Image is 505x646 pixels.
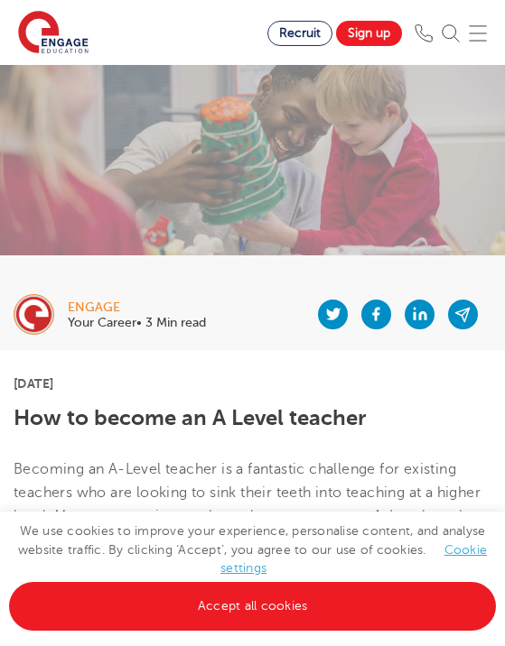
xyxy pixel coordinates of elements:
[279,26,321,40] span: Recruit
[14,377,491,390] p: [DATE]
[469,24,487,42] img: Mobile Menu
[336,21,402,46] a: Sign up
[9,582,496,631] a: Accept all cookies
[14,406,491,429] h1: How to become an A Level teacher
[68,317,206,329] p: Your Career• 3 Min read
[267,21,332,46] a: Recruit
[18,11,89,56] img: Engage Education
[9,524,496,613] span: We use cookies to improve your experience, personalise content, and analyse website traffic. By c...
[442,24,460,42] img: Search
[68,301,206,314] div: engage
[14,461,485,620] span: Becoming an A-Level teacher is a fantastic challenge for existing teachers who are looking to sin...
[415,24,433,42] img: Phone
